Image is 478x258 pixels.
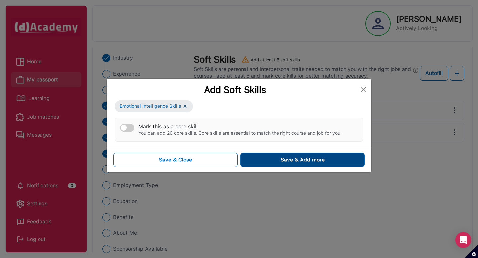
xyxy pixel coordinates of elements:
[182,103,188,109] img: ...
[138,123,342,130] div: Mark this as a core skill
[240,153,365,167] button: Save & Add more
[138,130,342,136] div: You can add 20 core skills. Core skills are essential to match the right course and job for you.
[455,232,471,248] div: Open Intercom Messenger
[120,124,134,132] button: Mark this as a core skillYou can add 20 core skills. Core skills are essential to match the right...
[281,156,325,164] div: Save & Add more
[120,103,181,110] span: Emotional Intelligence Skills
[113,153,238,167] button: Save & Close
[465,245,478,258] button: Set cookie preferences
[358,84,369,95] button: Close
[112,84,358,95] div: Add Soft Skills
[115,100,193,112] button: Emotional Intelligence Skills
[159,156,192,164] div: Save & Close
